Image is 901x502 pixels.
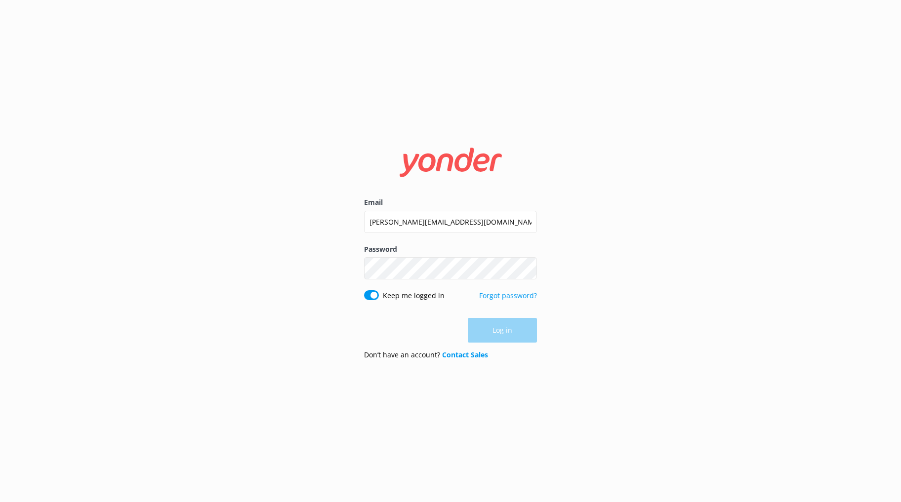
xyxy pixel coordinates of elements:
p: Don’t have an account? [364,349,488,360]
input: user@emailaddress.com [364,211,537,233]
button: Show password [517,259,537,278]
a: Forgot password? [479,291,537,300]
a: Contact Sales [442,350,488,359]
label: Email [364,197,537,208]
label: Password [364,244,537,255]
label: Keep me logged in [383,290,445,301]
